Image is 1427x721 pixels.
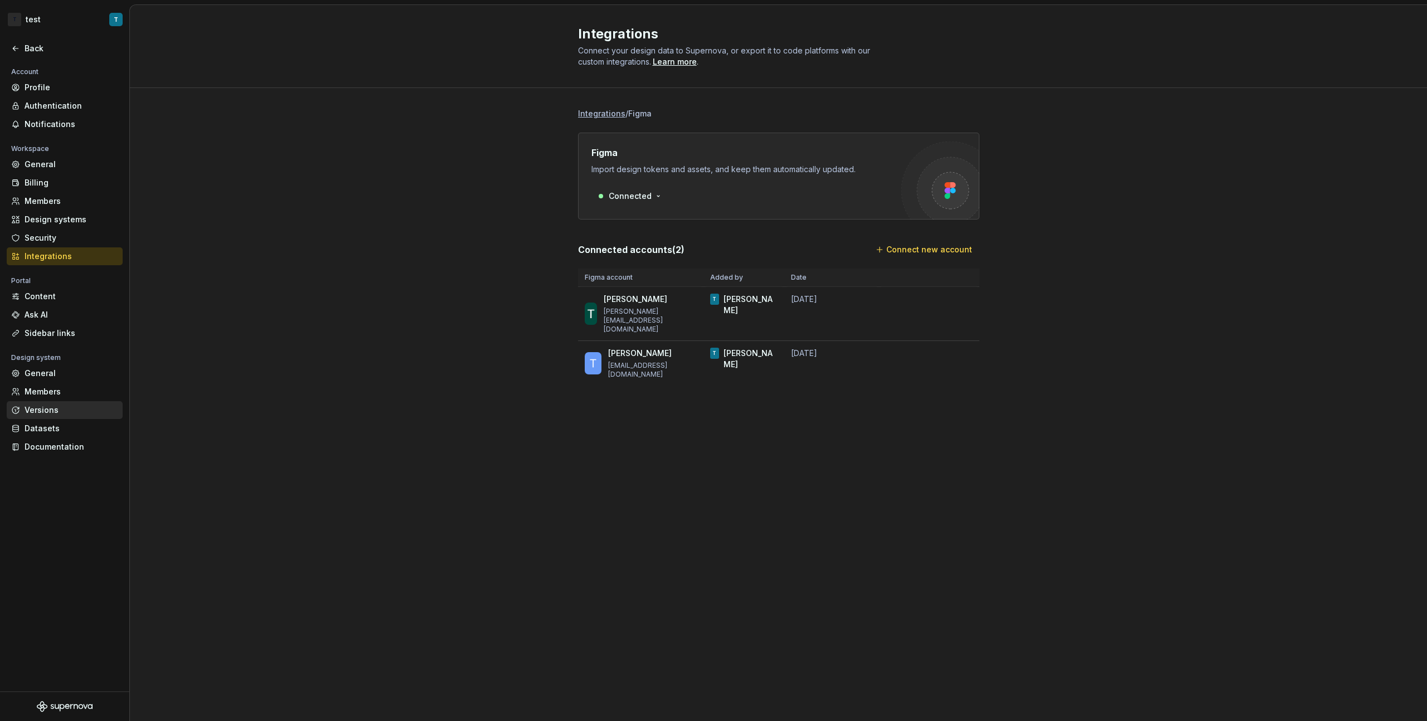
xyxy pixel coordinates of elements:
[703,269,784,287] th: Added by
[25,441,118,452] div: Documentation
[7,155,123,173] a: General
[628,109,652,118] li: Figma
[609,191,652,202] p: Connected
[7,247,123,265] a: Integrations
[25,423,118,434] div: Datasets
[37,701,93,712] svg: Supernova Logo
[784,341,879,386] td: [DATE]
[7,324,123,342] a: Sidebar links
[114,15,118,24] div: T
[886,244,972,255] span: Connect new account
[578,243,685,256] p: Connected accounts ( 2 )
[585,303,597,325] img: tomas
[608,361,696,379] p: [EMAIL_ADDRESS][DOMAIN_NAME]
[25,328,118,339] div: Sidebar links
[591,164,901,175] div: Import design tokens and assets, and keep them automatically updated.
[608,348,672,359] p: [PERSON_NAME]
[25,177,118,188] div: Billing
[7,192,123,210] a: Members
[7,438,123,456] a: Documentation
[7,115,123,133] a: Notifications
[7,174,123,192] a: Billing
[7,211,123,228] a: Design systems
[25,291,118,302] div: Content
[712,348,716,359] div: T
[7,97,123,115] a: Authentication
[7,229,123,247] a: Security
[712,294,716,305] div: T
[26,14,41,25] div: test
[578,46,872,66] span: Connect your design data to Supernova, or export it to code platforms with our custom integrations.
[2,7,127,32] button: TtestT
[724,294,777,316] p: [PERSON_NAME]
[7,79,123,96] a: Profile
[591,146,618,159] h4: Figma
[25,43,118,54] div: Back
[7,420,123,437] a: Datasets
[25,100,118,111] div: Authentication
[25,232,118,243] div: Security
[7,383,123,401] a: Members
[7,401,123,419] a: Versions
[7,351,65,364] div: Design system
[7,274,35,288] div: Portal
[585,352,602,374] img: tomas
[604,307,697,334] p: [PERSON_NAME][EMAIL_ADDRESS][DOMAIN_NAME]
[25,214,118,225] div: Design systems
[25,196,118,207] div: Members
[7,65,43,79] div: Account
[7,364,123,382] a: General
[25,309,118,320] div: Ask AI
[653,56,697,67] a: Learn more
[625,109,628,118] li: /
[25,405,118,416] div: Versions
[784,269,879,287] th: Date
[25,251,118,262] div: Integrations
[25,119,118,130] div: Notifications
[578,269,703,287] th: Figma account
[724,348,777,370] p: [PERSON_NAME]
[25,82,118,93] div: Profile
[784,287,879,341] td: [DATE]
[25,159,118,170] div: General
[8,13,21,26] div: T
[7,40,123,57] a: Back
[591,186,668,206] button: Connected
[25,368,118,379] div: General
[578,108,625,119] a: Integrations
[578,25,966,43] h2: Integrations
[7,306,123,324] a: Ask AI
[7,288,123,305] a: Content
[25,386,118,397] div: Members
[7,142,54,155] div: Workspace
[604,294,667,305] p: [PERSON_NAME]
[651,58,698,66] span: .
[870,240,979,260] button: Connect new account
